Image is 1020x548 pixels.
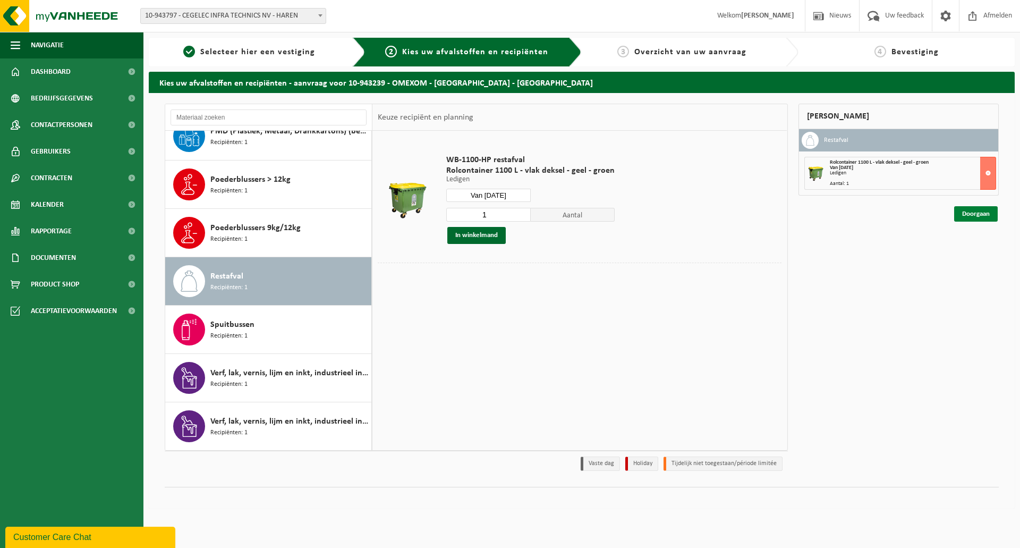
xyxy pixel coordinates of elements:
span: Recipiënten: 1 [210,428,248,438]
div: Aantal: 1 [830,181,996,187]
button: Verf, lak, vernis, lijm en inkt, industrieel in 200lt-vat Recipiënten: 1 [165,354,372,402]
span: Recipiënten: 1 [210,283,248,293]
strong: [PERSON_NAME] [741,12,794,20]
span: Rolcontainer 1100 L - vlak deksel - geel - groen [830,159,929,165]
span: Poederblussers > 12kg [210,173,291,186]
span: 10-943797 - CEGELEC INFRA TECHNICS NV - HAREN [140,8,326,24]
button: PMD (Plastiek, Metaal, Drankkartons) (bedrijven) Recipiënten: 1 [165,112,372,161]
span: Spuitbussen [210,318,254,331]
strong: Van [DATE] [830,165,853,171]
span: 10-943797 - CEGELEC INFRA TECHNICS NV - HAREN [141,9,326,23]
span: Recipiënten: 1 [210,138,248,148]
span: WB-1100-HP restafval [446,155,615,165]
span: Dashboard [31,58,71,85]
span: Kies uw afvalstoffen en recipiënten [402,48,548,56]
span: Recipiënten: 1 [210,380,248,390]
h2: Kies uw afvalstoffen en recipiënten - aanvraag voor 10-943239 - OMEXOM - [GEOGRAPHIC_DATA] - [GEO... [149,72,1015,92]
input: Materiaal zoeken [171,109,367,125]
button: Verf, lak, vernis, lijm en inkt, industrieel in kleinverpakking Recipiënten: 1 [165,402,372,450]
span: Rolcontainer 1100 L - vlak deksel - geel - groen [446,165,615,176]
span: 4 [874,46,886,57]
span: Contactpersonen [31,112,92,138]
span: Rapportage [31,218,72,245]
h3: Restafval [824,132,848,149]
span: 1 [183,46,195,57]
li: Tijdelijk niet toegestaan/période limitée [664,457,783,471]
span: Acceptatievoorwaarden [31,298,117,324]
span: Verf, lak, vernis, lijm en inkt, industrieel in kleinverpakking [210,415,369,428]
span: Aantal [531,208,615,222]
span: Kalender [31,191,64,218]
span: Overzicht van uw aanvraag [634,48,746,56]
p: Ledigen [446,176,615,183]
button: Poederblussers 9kg/12kg Recipiënten: 1 [165,209,372,257]
span: Gebruikers [31,138,71,165]
span: Selecteer hier een vestiging [200,48,315,56]
span: Recipiënten: 1 [210,186,248,196]
button: Poederblussers > 12kg Recipiënten: 1 [165,161,372,209]
input: Selecteer datum [446,189,531,202]
span: Restafval [210,270,243,283]
button: In winkelmand [447,227,506,244]
div: Ledigen [830,171,996,176]
span: PMD (Plastiek, Metaal, Drankkartons) (bedrijven) [210,125,369,138]
span: Recipiënten: 1 [210,331,248,341]
span: Bevestiging [891,48,939,56]
span: Contracten [31,165,72,191]
span: Documenten [31,245,76,271]
span: Recipiënten: 1 [210,234,248,245]
span: Product Shop [31,271,79,298]
a: 1Selecteer hier een vestiging [154,46,344,58]
span: 3 [617,46,629,57]
span: Bedrijfsgegevens [31,85,93,112]
div: Keuze recipiënt en planning [372,104,479,131]
span: Verf, lak, vernis, lijm en inkt, industrieel in 200lt-vat [210,367,369,380]
li: Holiday [625,457,658,471]
li: Vaste dag [581,457,620,471]
button: Spuitbussen Recipiënten: 1 [165,306,372,354]
span: 2 [385,46,397,57]
a: Doorgaan [954,206,998,222]
div: [PERSON_NAME] [798,104,999,129]
button: Restafval Recipiënten: 1 [165,257,372,306]
span: Navigatie [31,32,64,58]
iframe: chat widget [5,525,177,548]
span: Poederblussers 9kg/12kg [210,222,301,234]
